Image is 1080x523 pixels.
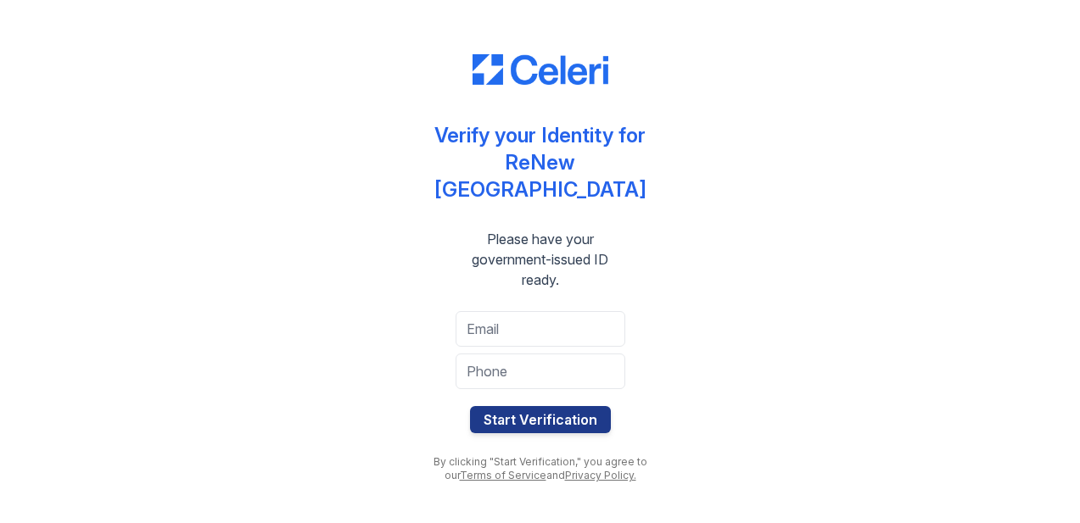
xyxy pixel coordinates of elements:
[460,469,546,481] a: Terms of Service
[456,353,625,389] input: Phone
[473,54,608,85] img: CE_Logo_Blue-a8612792a0a2168367f1c8372b55b34899dd931a85d93a1a3d3e32e68fde9ad4.png
[565,469,636,481] a: Privacy Policy.
[422,122,659,203] div: Verify your Identity for ReNew [GEOGRAPHIC_DATA]
[456,311,625,347] input: Email
[422,229,659,290] div: Please have your government-issued ID ready.
[470,406,611,433] button: Start Verification
[422,455,659,482] div: By clicking "Start Verification," you agree to our and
